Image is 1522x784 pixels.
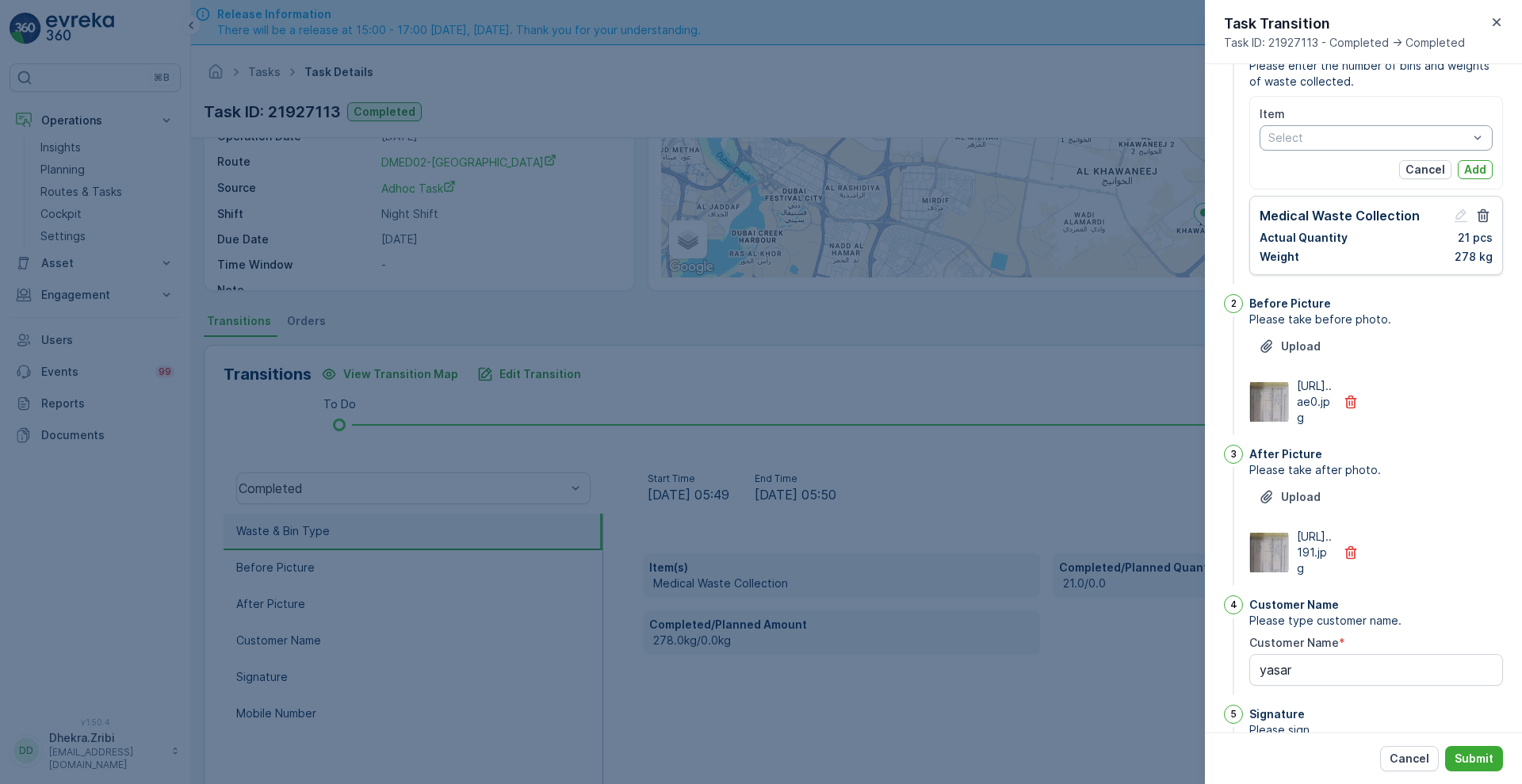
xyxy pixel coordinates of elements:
[1224,705,1243,724] div: 5
[1281,489,1321,505] p: Upload
[1224,35,1465,51] span: Task ID: 21927113 - Completed -> Completed
[1249,296,1331,312] p: Before Picture
[1224,294,1243,313] div: 2
[1445,746,1503,771] button: Submit
[1260,107,1285,120] label: Item
[1250,382,1288,422] img: Media Preview
[1249,462,1503,478] span: Please take after photo.
[1249,312,1503,327] span: Please take before photo.
[1260,249,1299,265] p: Weight
[1390,751,1429,767] p: Cancel
[1455,751,1493,767] p: Submit
[1250,533,1288,572] img: Media Preview
[1249,484,1330,510] button: Upload File
[1249,58,1503,90] span: Please enter the number of bins and weights of waste collected.
[1249,446,1322,462] p: After Picture
[1458,230,1493,246] p: 21 pcs
[1464,162,1486,178] p: Add
[1399,160,1451,179] button: Cancel
[1268,130,1468,146] p: Select
[1249,334,1330,359] button: Upload File
[1380,746,1439,771] button: Cancel
[1249,597,1339,613] p: Customer Name
[1297,378,1333,426] p: [URL]..ae0.jpg
[1455,249,1493,265] p: 278 kg
[1405,162,1445,178] p: Cancel
[1224,595,1243,614] div: 4
[1260,206,1420,225] p: Medical Waste Collection
[1249,613,1503,629] span: Please type customer name.
[1224,445,1243,464] div: 3
[1249,706,1305,722] p: Signature
[1260,230,1348,246] p: Actual Quantity
[1249,722,1503,738] span: Please sign.
[1281,338,1321,354] p: Upload
[1458,160,1493,179] button: Add
[1224,13,1465,35] p: Task Transition
[1249,636,1339,649] label: Customer Name
[1297,529,1333,576] p: [URL]..191.jpg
